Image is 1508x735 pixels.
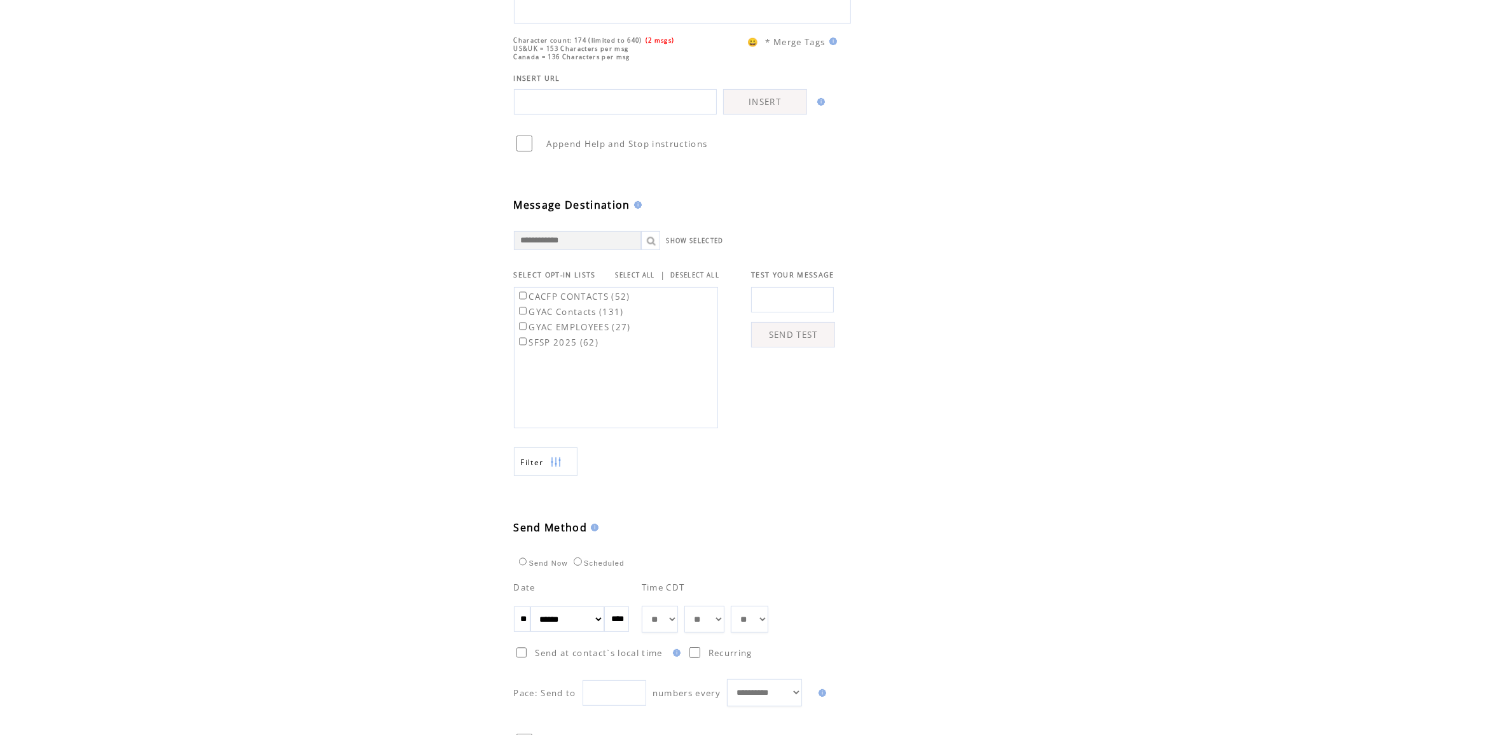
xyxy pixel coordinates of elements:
[571,559,625,567] label: Scheduled
[519,307,527,315] input: GYAC Contacts (131)
[630,201,642,209] img: help.gif
[616,271,655,279] a: SELECT ALL
[747,36,759,48] span: 😀
[669,649,681,657] img: help.gif
[660,269,665,281] span: |
[519,557,527,566] input: Send Now
[826,38,837,45] img: help.gif
[514,74,560,83] span: INSERT URL
[723,89,807,115] a: INSERT
[550,448,562,477] img: filters.png
[521,457,544,468] span: Show filters
[646,36,675,45] span: (2 msgs)
[535,647,662,659] span: Send at contact`s local time
[519,337,527,346] input: SFSP 2025 (62)
[514,447,578,476] a: Filter
[519,322,527,330] input: GYAC EMPLOYEES (27)
[516,321,631,333] label: GYAC EMPLOYEES (27)
[766,36,826,48] span: * Merge Tags
[516,306,624,318] label: GYAC Contacts (131)
[670,271,719,279] a: DESELECT ALL
[514,36,642,45] span: Character count: 174 (limited to 640)
[813,98,825,106] img: help.gif
[574,557,582,566] input: Scheduled
[516,559,568,567] label: Send Now
[514,687,576,699] span: Pace: Send to
[642,582,685,593] span: Time CDT
[514,45,629,53] span: US&UK = 153 Characters per msg
[514,198,630,212] span: Message Destination
[516,291,630,302] label: CACFP CONTACTS (52)
[514,53,630,61] span: Canada = 136 Characters per msg
[519,291,527,300] input: CACFP CONTACTS (52)
[514,521,588,535] span: Send Method
[667,237,724,245] a: SHOW SELECTED
[751,322,835,347] a: SEND TEST
[709,647,752,659] span: Recurring
[653,687,721,699] span: numbers every
[514,270,596,279] span: SELECT OPT-IN LISTS
[587,524,598,531] img: help.gif
[751,270,834,279] span: TEST YOUR MESSAGE
[516,337,599,348] label: SFSP 2025 (62)
[815,689,826,697] img: help.gif
[547,138,708,150] span: Append Help and Stop instructions
[514,582,536,593] span: Date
